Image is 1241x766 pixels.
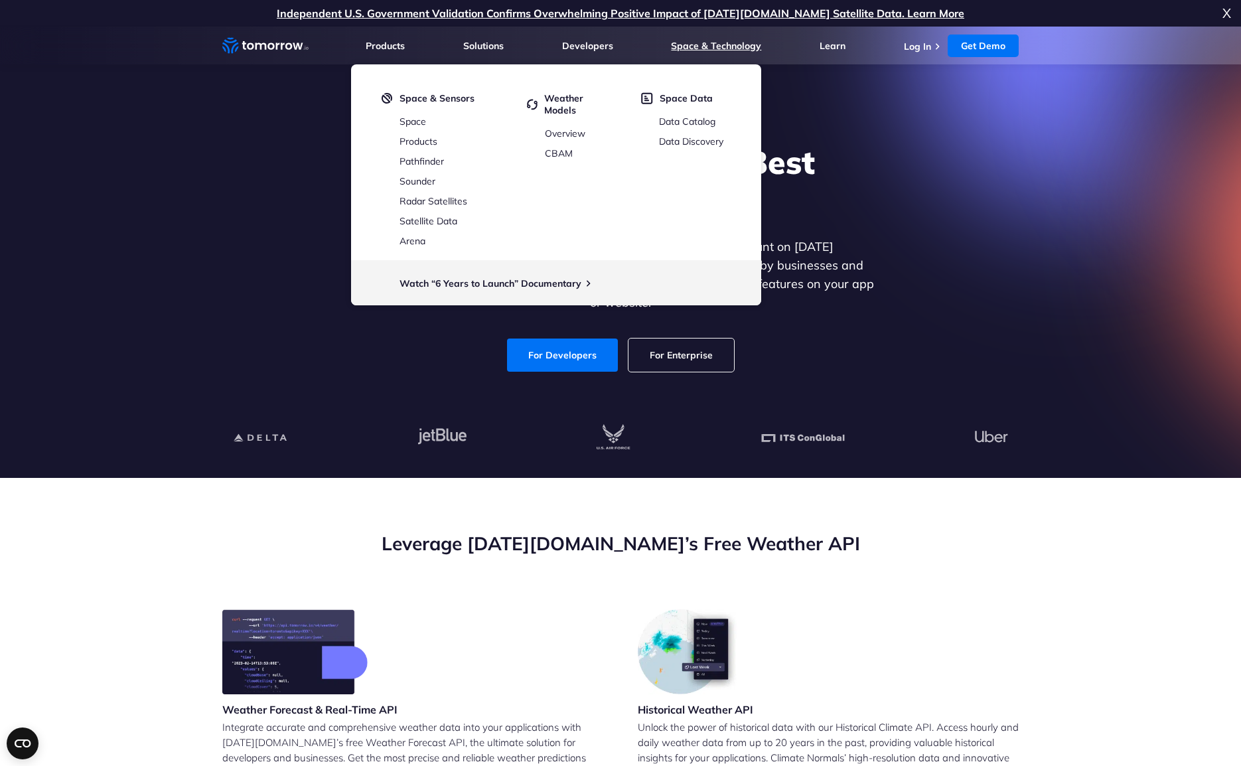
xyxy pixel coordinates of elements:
a: Independent U.S. Government Validation Confirms Overwhelming Positive Impact of [DATE][DOMAIN_NAM... [277,7,964,20]
a: Arena [400,235,425,247]
a: Log In [904,40,931,52]
a: CBAM [545,147,573,159]
a: Data Discovery [659,135,723,147]
h3: Historical Weather API [638,702,753,717]
button: Open CMP widget [7,728,38,759]
h2: Leverage [DATE][DOMAIN_NAME]’s Free Weather API [222,531,1019,556]
img: space-data.svg [641,92,653,104]
a: For Enterprise [628,339,734,372]
a: Watch “6 Years to Launch” Documentary [400,277,581,289]
a: Space & Technology [671,40,761,52]
a: Products [400,135,437,147]
a: Space [400,115,426,127]
a: Get Demo [948,35,1019,57]
img: cycled.svg [527,92,538,116]
span: Weather Models [544,92,617,116]
a: Radar Satellites [400,195,467,207]
a: Products [366,40,405,52]
a: Sounder [400,175,435,187]
a: Satellite Data [400,215,457,227]
a: Developers [562,40,613,52]
a: Learn [820,40,845,52]
span: Space Data [660,92,713,104]
a: Overview [545,127,585,139]
a: For Developers [507,339,618,372]
a: Solutions [463,40,504,52]
a: Data Catalog [659,115,715,127]
img: satelight.svg [382,92,393,104]
a: Pathfinder [400,155,444,167]
span: Space & Sensors [400,92,475,104]
a: Home link [222,36,309,56]
h3: Weather Forecast & Real-Time API [222,702,398,717]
